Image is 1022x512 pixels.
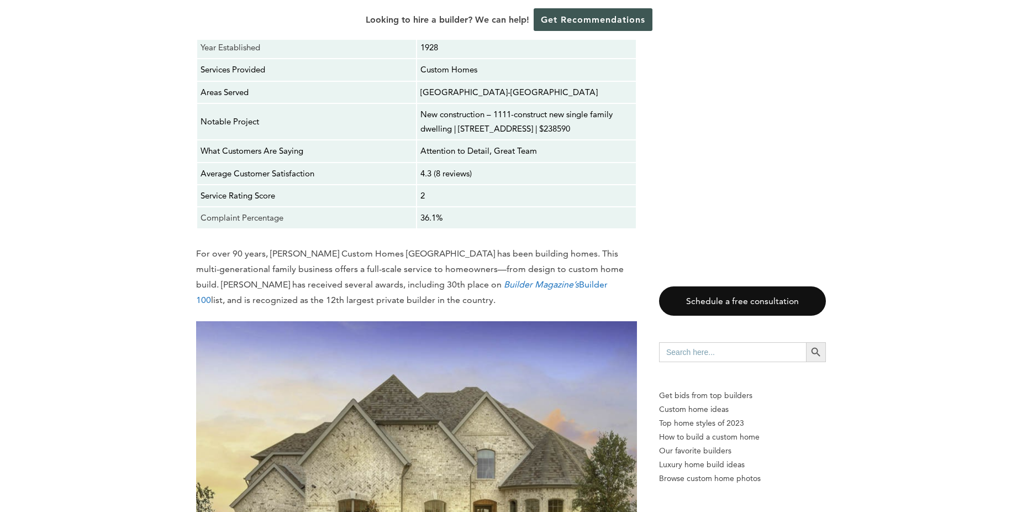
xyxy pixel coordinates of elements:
p: 4.3 (8 reviews) [420,166,633,181]
p: For over 90 years, [PERSON_NAME] Custom Homes [GEOGRAPHIC_DATA] has been building homes. This mul... [196,246,637,308]
a: How to build a custom home [659,430,826,444]
p: Areas Served [201,85,413,100]
p: What Customers Are Saying [201,144,413,158]
a: Luxury home build ideas [659,458,826,472]
a: Browse custom home photos [659,472,826,485]
p: 1928 [420,40,633,55]
p: Attention to Detail, Great Team [420,144,633,158]
p: New construction – 1111-construct new single family dwelling | [STREET_ADDRESS] | $238590 [420,107,633,137]
p: 36.1% [420,211,633,225]
p: [GEOGRAPHIC_DATA]-[GEOGRAPHIC_DATA] [420,85,633,100]
p: 2 [420,189,633,203]
p: Custom Homes [420,62,633,77]
p: Services Provided [201,62,413,77]
input: Search here... [659,342,806,362]
p: Complaint Percentage [201,211,413,225]
a: Get Recommendations [534,8,652,31]
p: Service Rating Score [201,189,413,203]
em: Builder Magazine’s [504,279,579,290]
a: Our favorite builders [659,444,826,458]
p: Get bids from top builders [659,389,826,403]
p: Average Customer Satisfaction [201,166,413,181]
p: Notable Project [201,114,413,129]
p: Year Established [201,40,413,55]
a: Top home styles of 2023 [659,416,826,430]
iframe: Drift Widget Chat Controller [810,432,1009,499]
a: Schedule a free consultation [659,286,826,316]
a: Custom home ideas [659,403,826,416]
svg: Search [810,346,822,358]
